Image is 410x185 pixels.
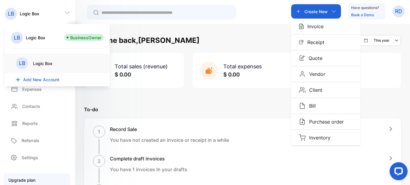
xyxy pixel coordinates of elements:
[299,55,305,61] img: Icon
[299,40,304,45] img: Icon
[306,102,316,109] p: Bill
[115,63,168,70] span: Total sales (revenue)
[304,23,324,30] p: Invoice
[84,106,401,113] p: To-do
[299,23,304,29] img: Icon
[359,35,401,46] button: This year
[395,7,402,15] p: RD
[393,4,405,19] button: RD
[33,60,53,67] p: Logic Box
[304,8,328,15] p: Create New
[299,87,306,93] img: Icon
[110,136,229,144] p: You have not created an invoice or receipt in a while
[306,118,344,125] p: Purchase order
[223,71,240,78] span: $ 0.00
[306,70,325,78] p: Vendor
[291,4,341,19] button: Create NewIconInvoiceIconReceiptIconQuoteIconVendorIconClientIconBillIconPurchase orderIconInventory
[98,157,101,165] p: 2
[110,155,187,162] h1: Complete draft invoices
[351,13,374,17] a: Book a Demo
[22,137,39,144] p: Referrals
[22,120,38,127] p: Reports
[22,86,42,92] p: Expenses
[351,5,379,11] p: Have questions?
[22,103,40,109] p: Contacts
[70,34,101,41] p: BusinessOwner
[110,126,229,133] h1: Record Sale
[223,63,262,70] span: Total expenses
[19,59,25,67] p: LB
[16,76,59,83] button: Add New Account
[20,10,39,17] p: Logic Box
[115,71,131,78] span: $ 0.00
[374,38,390,43] p: This year
[98,128,100,135] p: 1
[306,134,330,141] p: Inventory
[14,34,20,42] p: LB
[8,10,14,18] p: LB
[299,71,306,77] img: Icon
[23,76,59,83] span: Add New Account
[299,103,306,109] img: Icon
[26,34,45,41] p: Logic Box
[306,86,322,94] p: Client
[22,154,38,161] p: Settings
[110,166,187,173] p: You have 1 invoices In your drafts
[304,39,324,46] p: Receipt
[84,35,200,46] h1: Welcome back, [PERSON_NAME]
[305,55,322,62] p: Quote
[8,177,65,183] p: Upgrade plan
[299,118,306,125] img: Icon
[299,134,306,141] img: Icon
[385,160,410,185] iframe: LiveChat chat widget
